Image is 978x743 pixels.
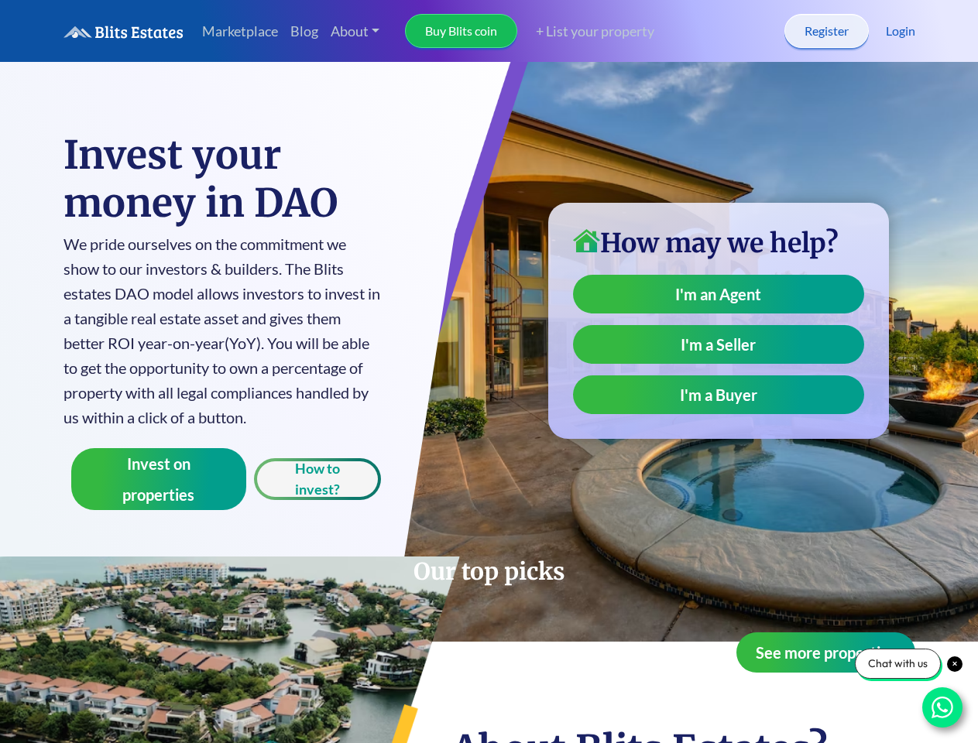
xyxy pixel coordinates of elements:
a: About [324,15,386,48]
div: Chat with us [855,649,941,679]
h1: Invest your money in DAO [63,132,382,228]
a: I'm a Seller [573,325,864,364]
h2: Our top picks [63,556,915,586]
a: Buy Blits coin [405,14,517,48]
h3: How may we help? [573,228,864,259]
a: Login [886,22,915,40]
a: Register [784,14,869,48]
a: + List your property [517,21,654,42]
a: Marketplace [196,15,284,48]
a: I'm a Buyer [573,375,864,414]
button: See more properties [736,632,915,673]
button: How to invest? [254,458,381,500]
button: Invest on properties [71,448,247,510]
img: logo.6a08bd47fd1234313fe35534c588d03a.svg [63,26,184,39]
a: I'm an Agent [573,275,864,313]
a: Blog [284,15,324,48]
img: home-icon [573,229,600,252]
p: We pride ourselves on the commitment we show to our investors & builders. The Blits estates DAO m... [63,231,382,430]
